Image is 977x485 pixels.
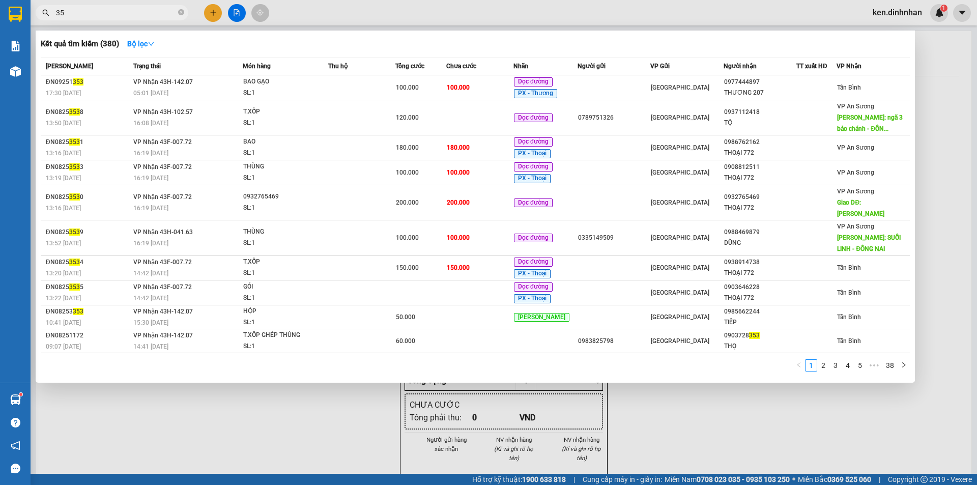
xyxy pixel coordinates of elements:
div: 0335149509 [578,233,650,243]
div: 0983825798 [578,336,650,347]
li: 4 [842,359,854,372]
div: 0977444897 [724,77,796,88]
span: [PERSON_NAME]: SUỐI LINH - ĐÔNG NAI [837,234,901,252]
div: ĐN0825 1 [46,137,130,148]
b: 39/4A Quốc Lộ 1A - [GEOGRAPHIC_DATA] - An Sương - [GEOGRAPHIC_DATA] [5,56,68,120]
input: Tìm tên, số ĐT hoặc mã đơn [56,7,176,18]
span: VP An Sương [837,169,874,176]
span: Tân Bình [837,84,861,91]
span: VP Nhận 43H-102.57 [133,108,193,116]
div: 0903728 [724,330,796,341]
div: T.XỐP GHÉP THÙNG [243,330,320,341]
h3: Kết quả tìm kiếm ( 380 ) [41,39,119,49]
span: [GEOGRAPHIC_DATA] [651,234,709,241]
span: Dọc đường [514,234,553,243]
span: close-circle [178,8,184,18]
span: PX - Thương [514,89,557,98]
div: BAO GẠO [243,76,320,88]
span: 200.000 [396,199,419,206]
span: Tân Bình [837,313,861,321]
span: [GEOGRAPHIC_DATA] [651,313,709,321]
img: solution-icon [10,41,21,51]
span: 16:19 [DATE] [133,150,168,157]
span: VP Nhận 43H-041.63 [133,229,193,236]
img: warehouse-icon [10,394,21,405]
div: 0937112418 [724,107,796,118]
div: TIẾP [724,317,796,328]
span: Trạng thái [133,63,161,70]
span: 200.000 [447,199,470,206]
span: VP Nhận 43H-142.07 [133,308,193,315]
span: 14:42 [DATE] [133,295,168,302]
span: 16:08 [DATE] [133,120,168,127]
span: VP An Sương [837,223,874,230]
span: 353 [69,283,80,291]
div: THƯƠNG 207 [724,88,796,98]
span: Giao DĐ: [PERSON_NAME] [837,199,884,217]
span: VP Nhận 43F-007.72 [133,138,192,146]
span: 100.000 [447,169,470,176]
div: 0985662244 [724,306,796,317]
div: ĐN0825 8 [46,107,130,118]
span: VP Nhận 43F-007.72 [133,283,192,291]
div: ĐN0825 3 [46,162,130,173]
span: Thu hộ [328,63,348,70]
div: THOẠI 772 [724,293,796,303]
li: 5 [854,359,866,372]
span: Dọc đường [514,282,553,292]
div: SL: 1 [243,268,320,279]
span: [PERSON_NAME]: ngã 3 bảo chánh - ĐỒN... [837,114,903,132]
li: Previous Page [793,359,805,372]
span: 353 [69,229,80,236]
div: SL: 1 [243,148,320,159]
div: ĐN09251 [46,77,130,88]
div: ĐN08253 [46,306,130,317]
span: 13:22 [DATE] [46,295,81,302]
span: PX - Thoại [514,174,551,183]
div: SL: 1 [243,238,320,249]
span: [GEOGRAPHIC_DATA] [651,337,709,345]
span: VP An Sương [837,103,874,110]
span: 10:41 [DATE] [46,319,81,326]
div: BAO [243,136,320,148]
a: 3 [830,360,841,371]
span: Dọc đường [514,77,553,87]
span: notification [11,441,20,450]
span: Tổng cước [395,63,424,70]
div: TỘ [724,118,796,128]
span: VP An Sương [837,188,874,195]
span: PX - Thoại [514,149,551,158]
li: Next Page [898,359,910,372]
span: VP Nhận [837,63,861,70]
span: close-circle [178,9,184,15]
div: THOẠI 772 [724,268,796,278]
span: 353 [749,332,760,339]
li: 1 [805,359,817,372]
span: Tân Bình [837,337,861,345]
span: Dọc đường [514,198,553,208]
span: Món hàng [243,63,271,70]
li: VP [GEOGRAPHIC_DATA] [70,43,135,77]
a: 1 [806,360,817,371]
span: [GEOGRAPHIC_DATA] [651,84,709,91]
span: 353 [73,308,83,315]
span: 353 [69,163,80,170]
div: 0938914738 [724,257,796,268]
span: ••• [866,359,882,372]
li: 38 [882,359,898,372]
div: SL: 1 [243,293,320,304]
li: 2 [817,359,829,372]
div: 0789751326 [578,112,650,123]
span: 13:19 [DATE] [46,175,81,182]
span: [GEOGRAPHIC_DATA] [651,264,709,271]
span: 13:20 [DATE] [46,270,81,277]
a: 5 [854,360,866,371]
span: PX - Thoại [514,294,551,303]
span: 120.000 [396,114,419,121]
span: Người gửi [578,63,606,70]
div: T.XỐP [243,256,320,268]
strong: Bộ lọc [127,40,155,48]
div: 0986762162 [724,137,796,148]
div: ĐN0825 9 [46,227,130,238]
span: TT xuất HĐ [796,63,827,70]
